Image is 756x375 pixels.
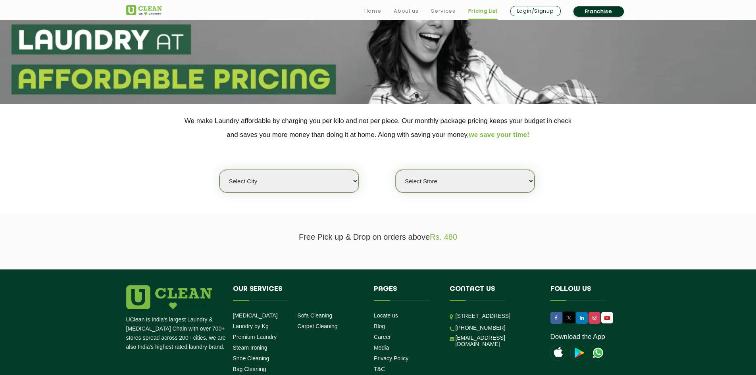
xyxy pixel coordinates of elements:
[431,6,455,16] a: Services
[430,233,457,241] span: Rs. 480
[126,114,630,142] p: We make Laundry affordable by charging you per kilo and not per piece. Our monthly package pricin...
[450,285,539,300] h4: Contact us
[233,366,266,372] a: Bag Cleaning
[126,5,162,15] img: UClean Laundry and Dry Cleaning
[374,334,391,340] a: Career
[364,6,381,16] a: Home
[456,325,506,331] a: [PHONE_NUMBER]
[550,345,566,361] img: apple-icon.png
[233,312,278,319] a: [MEDICAL_DATA]
[510,6,561,16] a: Login/Signup
[456,312,539,321] p: [STREET_ADDRESS]
[550,285,620,300] h4: Follow us
[297,323,337,329] a: Carpet Cleaning
[550,333,605,341] a: Download the App
[394,6,418,16] a: About us
[468,6,498,16] a: Pricing List
[374,312,398,319] a: Locate us
[126,233,630,242] p: Free Pick up & Drop on orders above
[297,312,332,319] a: Sofa Cleaning
[590,345,606,361] img: UClean Laundry and Dry Cleaning
[456,335,539,347] a: [EMAIL_ADDRESS][DOMAIN_NAME]
[126,315,227,352] p: UClean is India's largest Laundry & [MEDICAL_DATA] Chain with over 700+ stores spread across 200+...
[469,131,529,138] span: we save your time!
[126,285,212,309] img: logo.png
[374,285,438,300] h4: Pages
[570,345,586,361] img: playstoreicon.png
[374,344,389,351] a: Media
[233,323,269,329] a: Laundry by Kg
[602,314,612,322] img: UClean Laundry and Dry Cleaning
[573,6,624,17] a: Franchise
[233,334,277,340] a: Premium Laundry
[233,355,269,362] a: Shoe Cleaning
[233,344,267,351] a: Steam Ironing
[374,323,385,329] a: Blog
[374,366,385,372] a: T&C
[374,355,408,362] a: Privacy Policy
[233,285,362,300] h4: Our Services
